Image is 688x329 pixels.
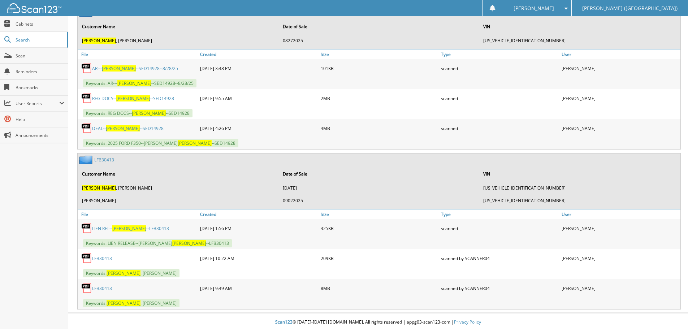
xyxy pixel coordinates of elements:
[83,139,238,147] span: Keywords: 2025 FORD F350--[PERSON_NAME] --SED14928
[439,121,560,135] div: scanned
[78,35,278,47] td: , [PERSON_NAME]
[16,53,64,59] span: Scan
[78,49,198,59] a: File
[83,79,196,87] span: Keywords: AR--- --SED14928--8/28/25
[480,35,680,47] td: [US_VEHICLE_IDENTIFICATION_NUMBER]
[279,195,479,207] td: 09022025
[560,49,680,59] a: User
[78,209,198,219] a: File
[319,281,440,295] div: 8MB
[16,85,64,91] span: Bookmarks
[439,221,560,235] div: scanned
[198,281,319,295] div: [DATE] 9:49 AM
[16,116,64,122] span: Help
[480,182,680,194] td: [US_VEHICLE_IDENTIFICATION_NUMBER]
[319,209,440,219] a: Size
[198,221,319,235] div: [DATE] 1:56 PM
[319,91,440,105] div: 2MB
[81,63,92,74] img: PDF.png
[279,166,479,181] th: Date of Sale
[83,269,179,277] span: Keywords: , [PERSON_NAME]
[560,209,680,219] a: User
[560,121,680,135] div: [PERSON_NAME]
[132,110,166,116] span: [PERSON_NAME]
[439,91,560,105] div: scanned
[198,121,319,135] div: [DATE] 4:26 PM
[480,19,680,34] th: VIN
[198,251,319,265] div: [DATE] 10:22 AM
[78,182,278,194] td: , [PERSON_NAME]
[92,125,164,131] a: DEAL--[PERSON_NAME]--SED14928
[92,225,169,231] a: LIEN REL--[PERSON_NAME]--LFB30413
[79,155,94,164] img: folder2.png
[439,49,560,59] a: Type
[319,121,440,135] div: 4MB
[454,319,481,325] a: Privacy Policy
[81,223,92,234] img: PDF.png
[560,221,680,235] div: [PERSON_NAME]
[82,185,116,191] span: [PERSON_NAME]
[83,109,192,117] span: Keywords: REG DOCS-- --SED14928
[92,65,178,72] a: AR---[PERSON_NAME]--SED14928--8/28/25
[439,251,560,265] div: scanned by SCANNER04
[275,319,293,325] span: Scan123
[560,251,680,265] div: [PERSON_NAME]
[106,125,140,131] span: [PERSON_NAME]
[78,166,278,181] th: Customer Name
[198,91,319,105] div: [DATE] 9:55 AM
[198,49,319,59] a: Created
[319,251,440,265] div: 209KB
[16,69,64,75] span: Reminders
[560,61,680,75] div: [PERSON_NAME]
[279,182,479,194] td: [DATE]
[319,221,440,235] div: 325KB
[107,300,140,306] span: [PERSON_NAME]
[83,239,232,247] span: Keywords: LIEN RELEASE--[PERSON_NAME] --LFB30413
[652,294,688,329] iframe: Chat Widget
[172,240,206,246] span: [PERSON_NAME]
[78,195,278,207] td: [PERSON_NAME]
[514,6,554,10] span: [PERSON_NAME]
[92,255,112,261] a: LFB30413
[319,61,440,75] div: 101KB
[439,209,560,219] a: Type
[7,3,61,13] img: scan123-logo-white.svg
[107,270,140,276] span: [PERSON_NAME]
[16,132,64,138] span: Announcements
[81,123,92,134] img: PDF.png
[81,93,92,104] img: PDF.png
[94,157,114,163] a: LFB30413
[279,35,479,47] td: 08272025
[178,140,212,146] span: [PERSON_NAME]
[16,100,59,107] span: User Reports
[92,285,112,291] a: LFB30413
[16,37,63,43] span: Search
[480,195,680,207] td: [US_VEHICLE_IDENTIFICATION_NUMBER]
[82,38,116,44] span: [PERSON_NAME]
[560,91,680,105] div: [PERSON_NAME]
[81,283,92,294] img: PDF.png
[582,6,678,10] span: [PERSON_NAME] ([GEOGRAPHIC_DATA])
[78,19,278,34] th: Customer Name
[116,95,150,101] span: [PERSON_NAME]
[112,225,146,231] span: [PERSON_NAME]
[279,19,479,34] th: Date of Sale
[102,65,136,72] span: [PERSON_NAME]
[560,281,680,295] div: [PERSON_NAME]
[16,21,64,27] span: Cabinets
[83,299,179,307] span: Keywords: , [PERSON_NAME]
[319,49,440,59] a: Size
[81,253,92,264] img: PDF.png
[198,61,319,75] div: [DATE] 3:48 PM
[92,95,174,101] a: REG DOCS--[PERSON_NAME]--SED14928
[480,166,680,181] th: VIN
[439,281,560,295] div: scanned by SCANNER04
[117,80,151,86] span: [PERSON_NAME]
[439,61,560,75] div: scanned
[198,209,319,219] a: Created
